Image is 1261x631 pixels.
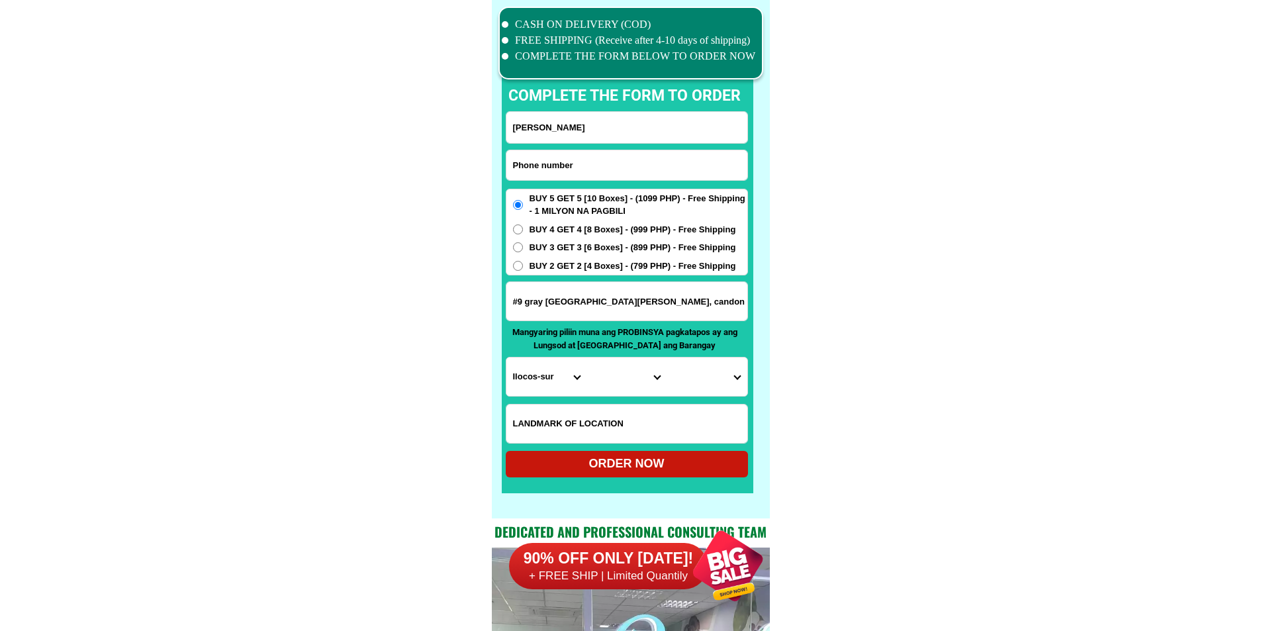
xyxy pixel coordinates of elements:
span: BUY 4 GET 4 [8 Boxes] - (999 PHP) - Free Shipping [530,223,736,236]
input: Input phone_number [506,150,747,180]
select: Select province [506,358,586,396]
span: BUY 2 GET 2 [4 Boxes] - (799 PHP) - Free Shipping [530,260,736,273]
input: BUY 3 GET 3 [6 Boxes] - (899 PHP) - Free Shipping [513,242,523,252]
div: ORDER NOW [506,455,748,473]
p: complete the form to order [495,85,754,108]
li: CASH ON DELIVERY (COD) [502,17,756,32]
li: COMPLETE THE FORM BELOW TO ORDER NOW [502,48,756,64]
input: Input full_name [506,112,747,143]
input: BUY 2 GET 2 [4 Boxes] - (799 PHP) - Free Shipping [513,261,523,271]
input: Input LANDMARKOFLOCATION [506,405,747,443]
span: BUY 5 GET 5 [10 Boxes] - (1099 PHP) - Free Shipping - 1 MILYON NA PAGBILI [530,192,747,218]
li: FREE SHIPPING (Receive after 4-10 days of shipping) [502,32,756,48]
h6: 90% OFF ONLY [DATE]! [509,549,708,569]
p: Mangyaring piliin muna ang PROBINSYA pagkatapos ay ang Lungsod at [GEOGRAPHIC_DATA] ang Barangay [506,326,744,352]
h6: + FREE SHIP | Limited Quantily [509,569,708,583]
select: Select district [586,358,667,396]
input: BUY 4 GET 4 [8 Boxes] - (999 PHP) - Free Shipping [513,224,523,234]
h2: Dedicated and professional consulting team [492,522,770,542]
span: BUY 3 GET 3 [6 Boxes] - (899 PHP) - Free Shipping [530,241,736,254]
select: Select commune [667,358,747,396]
input: Input address [506,282,747,320]
input: BUY 5 GET 5 [10 Boxes] - (1099 PHP) - Free Shipping - 1 MILYON NA PAGBILI [513,200,523,210]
